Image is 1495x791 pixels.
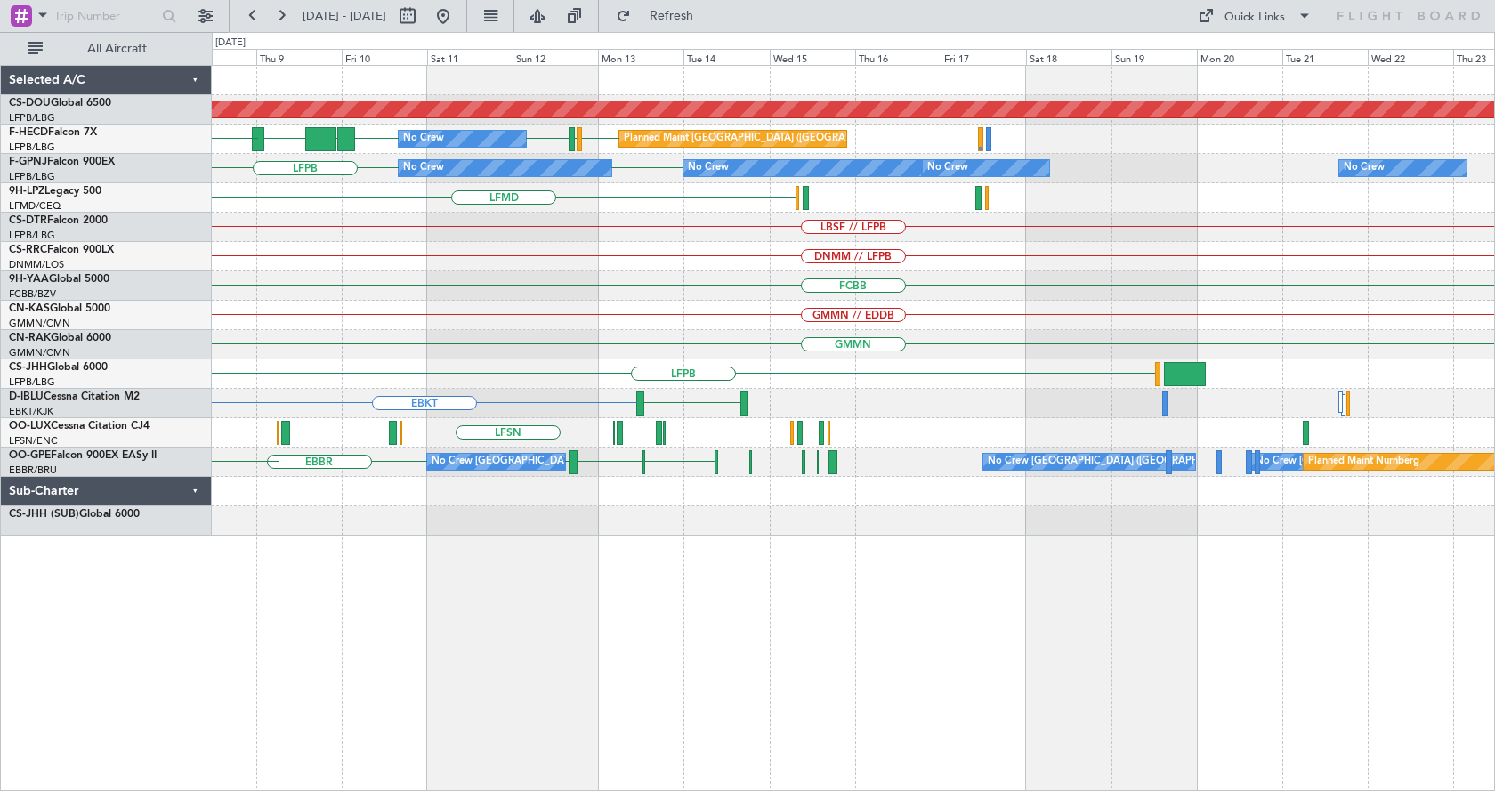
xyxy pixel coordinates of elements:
div: Fri 10 [342,49,427,65]
span: OO-LUX [9,421,51,432]
a: D-IBLUCessna Citation M2 [9,391,140,402]
span: Refresh [634,10,709,22]
button: Quick Links [1189,2,1321,30]
span: OO-GPE [9,450,51,461]
span: [DATE] - [DATE] [303,8,386,24]
span: CS-JHH [9,362,47,373]
a: LFPB/LBG [9,141,55,154]
a: CS-JHHGlobal 6000 [9,362,108,373]
div: Wed 22 [1368,49,1453,65]
span: CS-JHH (SUB) [9,509,79,520]
span: 9H-LPZ [9,186,44,197]
a: EBKT/KJK [9,405,53,418]
a: OO-LUXCessna Citation CJ4 [9,421,149,432]
span: 9H-YAA [9,274,49,285]
a: LFPB/LBG [9,229,55,242]
a: LFPB/LBG [9,170,55,183]
span: CN-KAS [9,303,50,314]
span: F-HECD [9,127,48,138]
span: F-GPNJ [9,157,47,167]
a: 9H-LPZLegacy 500 [9,186,101,197]
div: No Crew [688,155,729,182]
a: LFPB/LBG [9,111,55,125]
span: CS-RRC [9,245,47,255]
a: GMMN/CMN [9,317,70,330]
div: Wed 8 [171,49,256,65]
div: Tue 14 [683,49,769,65]
a: F-HECDFalcon 7X [9,127,97,138]
a: LFPB/LBG [9,375,55,389]
div: Sat 18 [1026,49,1111,65]
div: Fri 17 [941,49,1026,65]
div: Planned Maint [GEOGRAPHIC_DATA] ([GEOGRAPHIC_DATA]) [624,125,904,152]
div: No Crew [1344,155,1385,182]
div: Planned Maint Nurnberg [1308,448,1419,475]
a: DNMM/LOS [9,258,64,271]
div: No Crew [403,155,444,182]
div: No Crew [GEOGRAPHIC_DATA] ([GEOGRAPHIC_DATA] National) [432,448,730,475]
div: Thu 9 [256,49,342,65]
div: Sun 12 [513,49,598,65]
div: Mon 20 [1197,49,1282,65]
a: GMMN/CMN [9,346,70,359]
div: Thu 16 [855,49,941,65]
a: LFMD/CEQ [9,199,61,213]
a: CS-DOUGlobal 6500 [9,98,111,109]
div: Tue 21 [1282,49,1368,65]
div: Sun 19 [1111,49,1197,65]
a: CS-JHH (SUB)Global 6000 [9,509,140,520]
span: All Aircraft [46,43,188,55]
span: CS-DOU [9,98,51,109]
a: CN-KASGlobal 5000 [9,303,110,314]
div: Mon 13 [598,49,683,65]
div: [DATE] [215,36,246,51]
span: D-IBLU [9,391,44,402]
a: FCBB/BZV [9,287,56,301]
span: CN-RAK [9,333,51,343]
div: No Crew [GEOGRAPHIC_DATA] ([GEOGRAPHIC_DATA] National) [988,448,1286,475]
div: Quick Links [1224,9,1285,27]
a: 9H-YAAGlobal 5000 [9,274,109,285]
span: CS-DTR [9,215,47,226]
div: No Crew [403,125,444,152]
a: CS-DTRFalcon 2000 [9,215,108,226]
div: No Crew [927,155,968,182]
button: Refresh [608,2,715,30]
a: OO-GPEFalcon 900EX EASy II [9,450,157,461]
div: Sat 11 [427,49,513,65]
input: Trip Number [54,3,157,29]
a: EBBR/BRU [9,464,57,477]
a: CN-RAKGlobal 6000 [9,333,111,343]
div: Wed 15 [770,49,855,65]
a: F-GPNJFalcon 900EX [9,157,115,167]
button: All Aircraft [20,35,193,63]
a: LFSN/ENC [9,434,58,448]
a: CS-RRCFalcon 900LX [9,245,114,255]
